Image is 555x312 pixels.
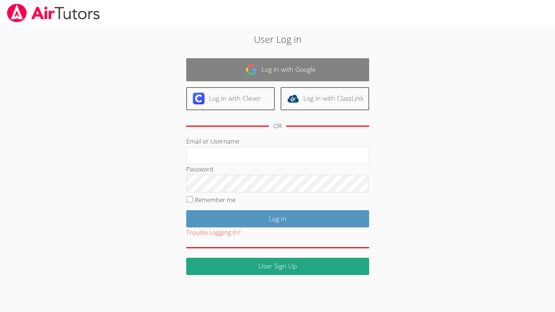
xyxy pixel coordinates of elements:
input: Log in [186,210,369,227]
img: airtutors_banner-c4298cdbf04f3fff15de1276eac7730deb9818008684d7c2e4769d2f7ddbe033.png [6,4,101,22]
a: Log in with Google [186,58,369,81]
a: User Sign Up [186,258,369,275]
img: classlink-logo-d6bb404cc1216ec64c9a2012d9dc4662098be43eaf13dc465df04b49fa7ab582.svg [287,93,299,104]
img: google-logo-50288ca7cdecda66e5e0955fdab243c47b7ad437acaf1139b6f446037453330a.svg [245,64,257,75]
button: Trouble Logging In? [186,227,240,238]
label: Remember me [195,196,236,204]
h2: User Log in [128,32,427,46]
img: clever-logo-6eab21bc6e7a338710f1a6ff85c0baf02591cd810cc4098c63d3a4b26e2feb20.svg [193,93,205,104]
label: Email or Username [186,137,239,145]
label: Password [186,165,213,173]
a: Log in with ClassLink [281,87,369,110]
a: Log in with Clever [186,87,275,110]
div: OR [273,121,282,131]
